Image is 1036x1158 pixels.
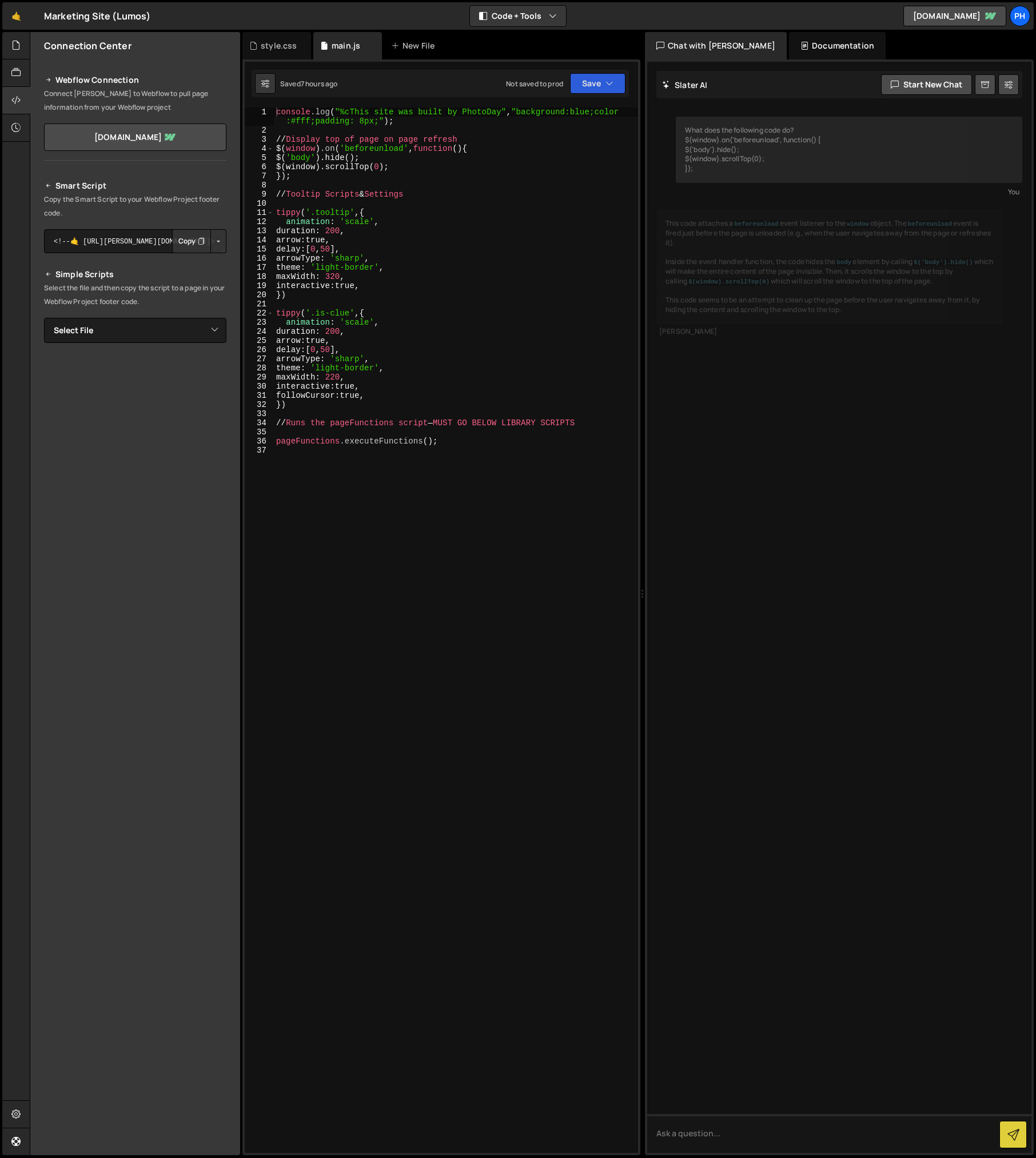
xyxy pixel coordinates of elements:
div: 23 [245,318,274,327]
div: 28 [245,364,274,373]
div: 13 [245,226,274,235]
div: 4 [245,144,274,153]
div: 5 [245,153,274,162]
h2: Slater AI [662,79,708,90]
div: style.css [261,40,297,51]
a: Ph [1010,6,1030,26]
p: Copy the Smart Script to your Webflow Project footer code. [44,193,226,220]
iframe: YouTube video player [44,472,228,575]
div: 25 [245,336,274,345]
div: 12 [245,217,274,226]
div: 8 [245,181,274,190]
button: Copy [172,229,211,253]
code: beforeunload [907,220,954,228]
div: Saved [280,79,338,89]
div: 34 [245,418,274,428]
div: 26 [245,345,274,354]
div: 36 [245,437,274,446]
div: What does the following code do? $(window).on('beforeunload', function() { $('body').hide(); $(wi... [676,117,1022,183]
a: [DOMAIN_NAME] [44,123,226,151]
h2: Simple Scripts [44,267,226,281]
div: 20 [245,290,274,300]
div: 1 [245,107,274,126]
h2: Smart Script [44,179,226,193]
code: $(window).scrollTop(0) [687,278,771,286]
div: 7 hours ago [301,79,338,89]
div: 29 [245,373,274,382]
div: 9 [245,190,274,199]
button: Save [570,73,625,94]
div: 16 [245,254,274,263]
iframe: YouTube video player [44,362,228,465]
div: 18 [245,272,274,281]
div: 11 [245,208,274,217]
div: 10 [245,199,274,208]
div: 7 [245,171,274,181]
textarea: <!--🤙 [URL][PERSON_NAME][DOMAIN_NAME]> <script>document.addEventListener("DOMContentLoaded", func... [44,229,226,253]
div: 27 [245,354,274,364]
div: 21 [245,300,274,309]
div: Not saved to prod [506,79,563,89]
a: [DOMAIN_NAME] [903,6,1006,26]
div: 30 [245,382,274,391]
div: main.js [332,40,360,51]
p: Select the file and then copy the script to a page in your Webflow Project footer code. [44,281,226,309]
code: body [835,258,852,266]
div: 32 [245,400,274,409]
div: Documentation [789,32,886,59]
div: 2 [245,126,274,135]
h2: Connection Center [44,39,132,52]
div: 24 [245,327,274,336]
div: 37 [245,446,274,455]
button: Start new chat [881,74,972,95]
code: window [846,220,870,228]
a: 🤙 [2,2,30,30]
div: 6 [245,162,274,171]
div: You [679,186,1019,198]
div: 22 [245,309,274,318]
div: 31 [245,391,274,400]
div: 15 [245,245,274,254]
div: This code attaches a event listener to the object. The event is fired just before the page is unl... [656,210,1003,324]
div: 35 [245,428,274,437]
h2: Webflow Connection [44,73,226,87]
div: 19 [245,281,274,290]
div: 33 [245,409,274,418]
div: 3 [245,135,274,144]
div: 14 [245,235,274,245]
button: Code + Tools [470,6,566,26]
div: Button group with nested dropdown [172,229,226,253]
div: New File [391,40,439,51]
div: Chat with [PERSON_NAME] [645,32,787,59]
code: beforeunload [733,220,780,228]
div: [PERSON_NAME] [659,327,1000,337]
code: $('body').hide() [913,258,974,266]
div: 17 [245,263,274,272]
div: Marketing Site (Lumos) [44,9,151,23]
p: Connect [PERSON_NAME] to Webflow to pull page information from your Webflow project [44,87,226,114]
